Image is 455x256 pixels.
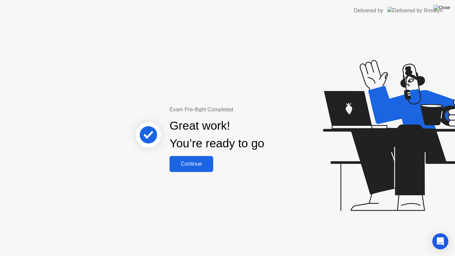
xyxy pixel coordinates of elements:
[433,5,450,10] img: Close
[170,106,307,114] div: Exam Pre-flight Completed
[170,156,213,172] button: Continue
[354,7,383,15] div: Delivered by
[170,117,264,152] div: Great work! You’re ready to go
[432,233,448,249] div: Open Intercom Messenger
[387,7,443,14] img: Delivered by Rosalyn
[172,161,211,167] div: Continue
